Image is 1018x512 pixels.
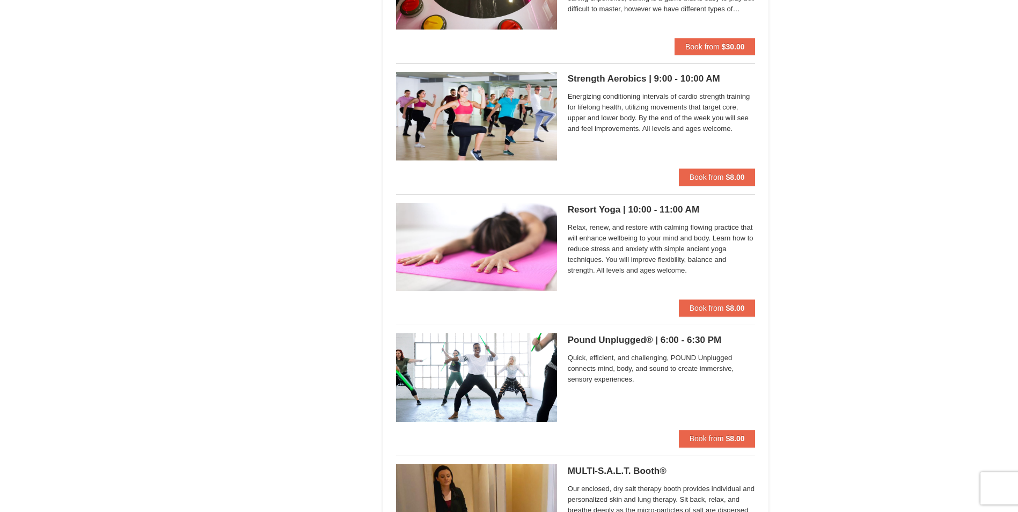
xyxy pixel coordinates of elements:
img: 6619873-740-369cfc48.jpeg [396,203,557,291]
h5: Resort Yoga | 10:00 - 11:00 AM [568,204,756,215]
button: Book from $8.00 [679,299,756,317]
h5: Pound Unplugged® | 6:00 - 6:30 PM [568,335,756,346]
span: Relax, renew, and restore with calming flowing practice that will enhance wellbeing to your mind ... [568,222,756,276]
img: 6619873-766-b90b3eb3.jpg [396,333,557,421]
span: Book from [685,42,720,51]
span: Book from [690,173,724,181]
h5: Strength Aerobics | 9:00 - 10:00 AM [568,74,756,84]
strong: $8.00 [726,304,744,312]
button: Book from $30.00 [675,38,756,55]
h5: MULTI-S.A.L.T. Booth® [568,466,756,477]
strong: $8.00 [726,434,744,443]
button: Book from $8.00 [679,430,756,447]
strong: $30.00 [722,42,745,51]
span: Book from [690,304,724,312]
span: Book from [690,434,724,443]
span: Quick, efficient, and challenging, POUND Unplugged connects mind, body, and sound to create immer... [568,353,756,385]
img: 6619873-743-43c5cba0.jpeg [396,72,557,160]
span: Energizing conditioning intervals of cardio strength training for lifelong health, utilizing move... [568,91,756,134]
strong: $8.00 [726,173,744,181]
button: Book from $8.00 [679,169,756,186]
